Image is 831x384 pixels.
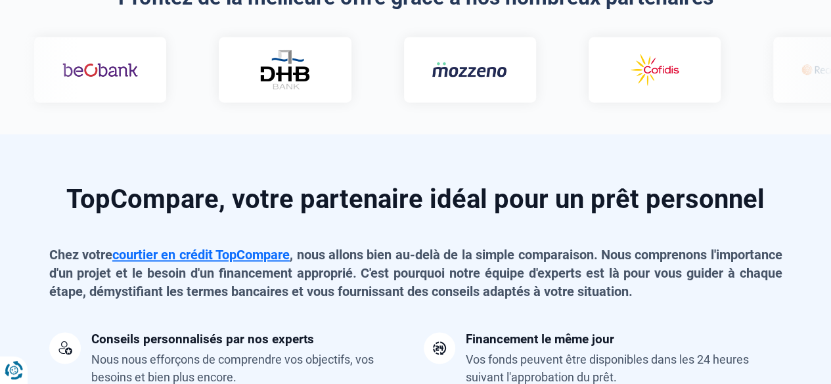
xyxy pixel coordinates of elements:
img: Mozzeno [430,61,506,77]
p: Chez votre , nous allons bien au-delà de la simple comparaison. Nous comprenons l'importance d'un... [49,245,782,301]
h2: TopCompare, votre partenaire idéal pour un prêt personnel [49,186,782,213]
a: courtier en crédit TopCompare [112,247,290,263]
img: Beobank [60,51,136,89]
div: Financement le même jour [466,332,614,345]
img: Cofidis [615,51,690,89]
img: DHB Bank [257,49,309,89]
div: Conseils personnalisés par nos experts [91,332,314,345]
